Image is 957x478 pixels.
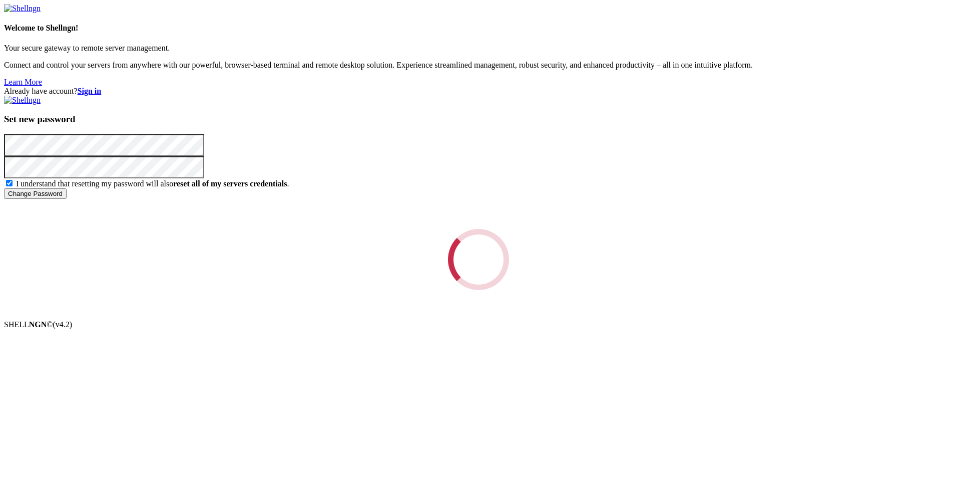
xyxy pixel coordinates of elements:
b: reset all of my servers credentials [173,179,287,188]
div: Loading... [448,229,509,290]
input: Change Password [4,188,67,199]
p: Your secure gateway to remote server management. [4,44,953,53]
p: Connect and control your servers from anywhere with our powerful, browser-based terminal and remo... [4,61,953,70]
a: Learn More [4,78,42,86]
span: 4.2.0 [53,320,73,329]
div: Already have account? [4,87,953,96]
span: I understand that resetting my password will also . [16,179,289,188]
h3: Set new password [4,114,953,125]
img: Shellngn [4,96,41,105]
img: Shellngn [4,4,41,13]
b: NGN [29,320,47,329]
input: I understand that resetting my password will alsoreset all of my servers credentials. [6,180,13,186]
h4: Welcome to Shellngn! [4,24,953,33]
a: Sign in [78,87,102,95]
span: SHELL © [4,320,72,329]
